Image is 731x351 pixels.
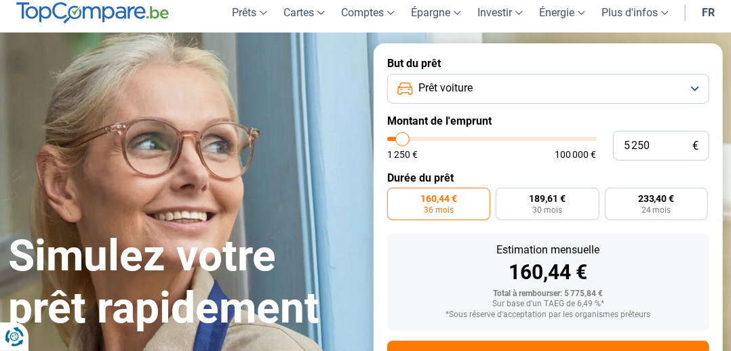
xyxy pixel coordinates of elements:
[692,140,698,152] span: €
[387,150,418,159] span: 1 250 €
[387,115,709,127] label: Montant de l'emprunt
[8,230,357,335] h1: Simulez votre prêt rapidement
[641,206,671,214] span: 24 mois
[638,194,675,203] span: 233,40 €
[529,194,566,203] span: 189,61 €
[532,206,562,214] span: 30 mois
[398,245,698,255] div: Estimation mensuelle
[16,2,169,24] img: TopCompare
[387,57,709,70] label: But du prêt
[398,262,698,283] div: 160,44 €
[398,300,698,309] div: Sur base d'un TAEG de 6,49 %*
[418,81,473,96] span: Prêt voiture
[420,194,457,203] span: 160,44 €
[555,150,597,159] span: 100 000 €
[398,289,698,299] div: Total à rembourser: 5 775,84 €
[387,171,709,184] label: Durée du prêt
[398,310,698,320] div: *Sous réserve d'acceptation par les organismes prêteurs
[387,74,709,104] button: Prêt voiture
[424,206,454,214] span: 36 mois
